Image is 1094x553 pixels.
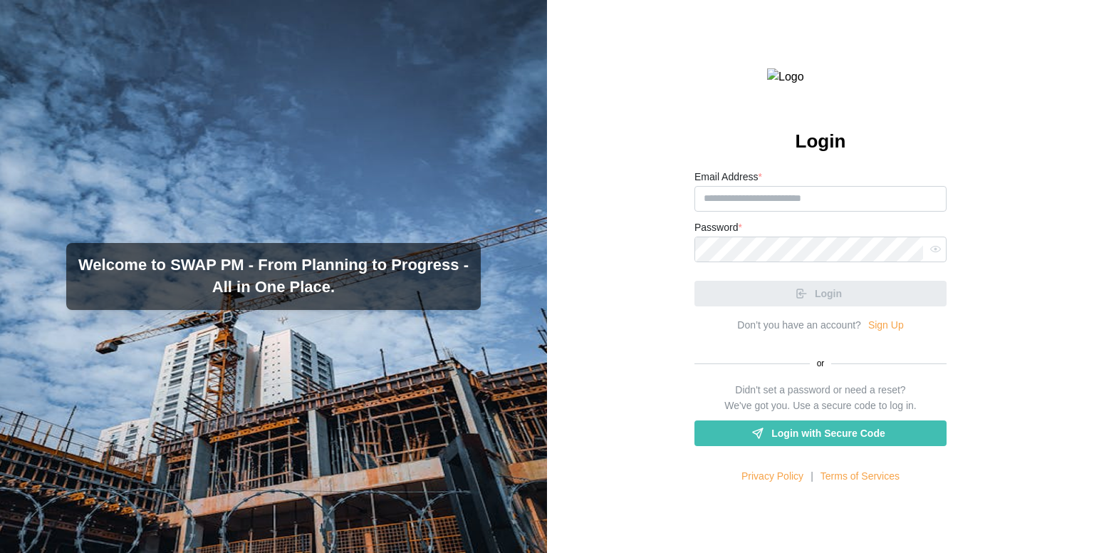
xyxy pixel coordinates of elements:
div: | [811,469,813,485]
label: Password [694,220,742,236]
h3: Welcome to SWAP PM - From Planning to Progress - All in One Place. [78,254,469,299]
div: Didn't set a password or need a reset? We've got you. Use a secure code to log in. [724,383,916,413]
span: Login with Secure Code [771,421,885,445]
a: Login with Secure Code [694,420,947,446]
div: or [694,357,947,371]
div: Don’t you have an account? [737,318,861,334]
h2: Login [796,129,846,154]
label: Email Address [694,170,762,185]
img: Logo [767,68,874,86]
a: Terms of Services [820,469,900,485]
a: Privacy Policy [741,469,803,485]
a: Sign Up [868,318,904,334]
